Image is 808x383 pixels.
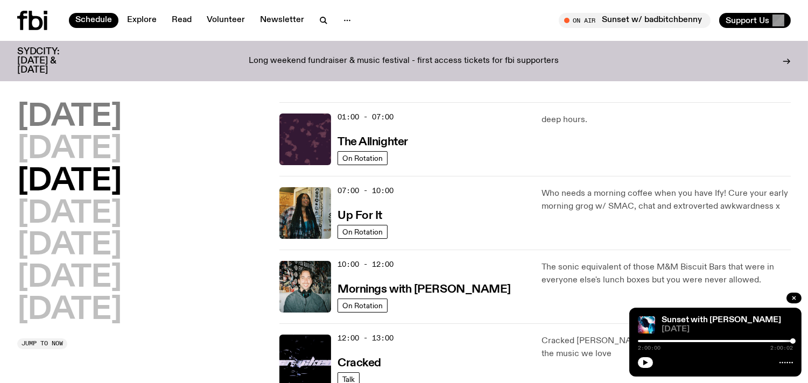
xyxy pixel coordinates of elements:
[338,358,381,369] h3: Cracked
[638,316,655,334] img: Simon Caldwell stands side on, looking downwards. He has headphones on. Behind him is a brightly ...
[254,13,311,28] a: Newsletter
[17,263,122,293] button: [DATE]
[338,282,511,295] a: Mornings with [PERSON_NAME]
[338,225,388,239] a: On Rotation
[17,295,122,325] button: [DATE]
[200,13,251,28] a: Volunteer
[338,333,394,343] span: 12:00 - 13:00
[338,134,408,148] a: The Allnighter
[165,13,198,28] a: Read
[338,208,382,222] a: Up For It
[338,186,394,196] span: 07:00 - 10:00
[338,356,381,369] a: Cracked
[542,114,791,126] p: deep hours.
[719,13,791,28] button: Support Us
[249,56,559,66] p: Long weekend fundraiser & music festival - first access tickets for fbi supporters
[279,187,331,239] img: Ify - a Brown Skin girl with black braided twists, looking up to the side with her tongue stickin...
[17,231,122,261] button: [DATE]
[17,338,67,349] button: Jump to now
[22,341,63,346] span: Jump to now
[338,210,382,222] h3: Up For It
[338,259,394,269] span: 10:00 - 12:00
[338,284,511,295] h3: Mornings with [PERSON_NAME]
[342,301,383,309] span: On Rotation
[542,335,791,360] p: Cracked [PERSON_NAME] open the creative process behind the music we love
[121,13,163,28] a: Explore
[662,316,781,324] a: Sunset with [PERSON_NAME]
[770,345,793,351] span: 2:00:02
[542,261,791,287] p: The sonic equivalent of those M&M Biscuit Bars that were in everyone else's lunch boxes but you w...
[726,16,769,25] span: Support Us
[342,154,383,162] span: On Rotation
[69,13,118,28] a: Schedule
[559,13,711,28] button: On AirSunset w/ badbitchbenny
[17,199,122,229] button: [DATE]
[338,151,388,165] a: On Rotation
[342,375,355,383] span: Talk
[342,228,383,236] span: On Rotation
[638,345,661,351] span: 2:00:00
[542,187,791,213] p: Who needs a morning coffee when you have Ify! Cure your early morning grog w/ SMAC, chat and extr...
[17,134,122,165] button: [DATE]
[338,299,388,313] a: On Rotation
[662,325,793,334] span: [DATE]
[17,167,122,197] button: [DATE]
[338,137,408,148] h3: The Allnighter
[338,112,394,122] span: 01:00 - 07:00
[17,102,122,132] button: [DATE]
[17,47,86,75] h3: SYDCITY: [DATE] & [DATE]
[279,261,331,313] img: Radio presenter Ben Hansen sits in front of a wall of photos and an fbi radio sign. Film photo. B...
